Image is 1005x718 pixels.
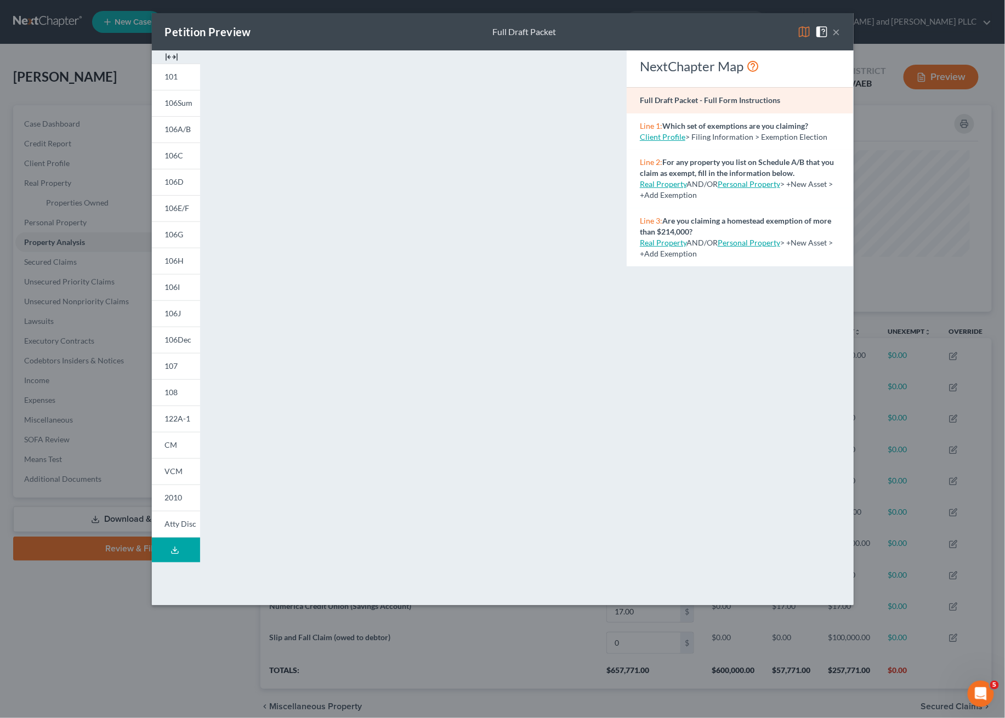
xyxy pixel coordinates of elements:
[152,90,200,116] a: 106Sum
[152,406,200,432] a: 122A-1
[640,238,686,247] a: Real Property
[640,238,833,258] span: > +New Asset > +Add Exemption
[640,179,718,189] span: AND/OR
[152,169,200,195] a: 106D
[152,511,200,538] a: Atty Disc
[165,124,191,134] span: 106A/B
[152,221,200,248] a: 106G
[640,179,833,200] span: > +New Asset > +Add Exemption
[165,203,190,213] span: 106E/F
[640,238,718,247] span: AND/OR
[165,98,193,107] span: 106Sum
[152,485,200,511] a: 2010
[640,216,662,225] span: Line 3:
[990,681,999,689] span: 5
[152,353,200,379] a: 107
[220,59,607,594] iframe: <object ng-attr-data='[URL][DOMAIN_NAME]' type='application/pdf' width='100%' height='975px'></ob...
[152,327,200,353] a: 106Dec
[718,179,780,189] a: Personal Property
[815,25,828,38] img: help-close-5ba153eb36485ed6c1ea00a893f15db1cb9b99d6cae46e1a8edb6c62d00a1a76.svg
[152,300,200,327] a: 106J
[165,282,180,292] span: 106I
[640,179,686,189] a: Real Property
[165,493,183,502] span: 2010
[718,238,780,247] a: Personal Property
[165,440,178,449] span: CM
[833,25,841,38] button: ×
[165,151,184,160] span: 106C
[165,466,183,476] span: VCM
[165,335,192,344] span: 106Dec
[152,458,200,485] a: VCM
[152,195,200,221] a: 106E/F
[165,24,251,39] div: Petition Preview
[640,157,662,167] span: Line 2:
[968,681,994,707] iframe: Intercom live chat
[165,256,184,265] span: 106H
[165,519,197,528] span: Atty Disc
[492,26,556,38] div: Full Draft Packet
[165,230,184,239] span: 106G
[640,58,840,75] div: NextChapter Map
[685,132,827,141] span: > Filing Information > Exemption Election
[640,95,780,105] strong: Full Draft Packet - Full Form Instructions
[152,432,200,458] a: CM
[640,121,662,130] span: Line 1:
[640,216,831,236] strong: Are you claiming a homestead exemption of more than $214,000?
[640,132,685,141] a: Client Profile
[152,379,200,406] a: 108
[798,25,811,38] img: map-eea8200ae884c6f1103ae1953ef3d486a96c86aabb227e865a55264e3737af1f.svg
[165,177,184,186] span: 106D
[165,388,178,397] span: 108
[165,72,178,81] span: 101
[165,361,178,371] span: 107
[662,121,808,130] strong: Which set of exemptions are you claiming?
[152,64,200,90] a: 101
[165,309,181,318] span: 106J
[152,116,200,143] a: 106A/B
[152,143,200,169] a: 106C
[640,157,834,178] strong: For any property you list on Schedule A/B that you claim as exempt, fill in the information below.
[165,50,178,64] img: expand-e0f6d898513216a626fdd78e52531dac95497ffd26381d4c15ee2fc46db09dca.svg
[165,414,191,423] span: 122A-1
[152,248,200,274] a: 106H
[152,274,200,300] a: 106I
